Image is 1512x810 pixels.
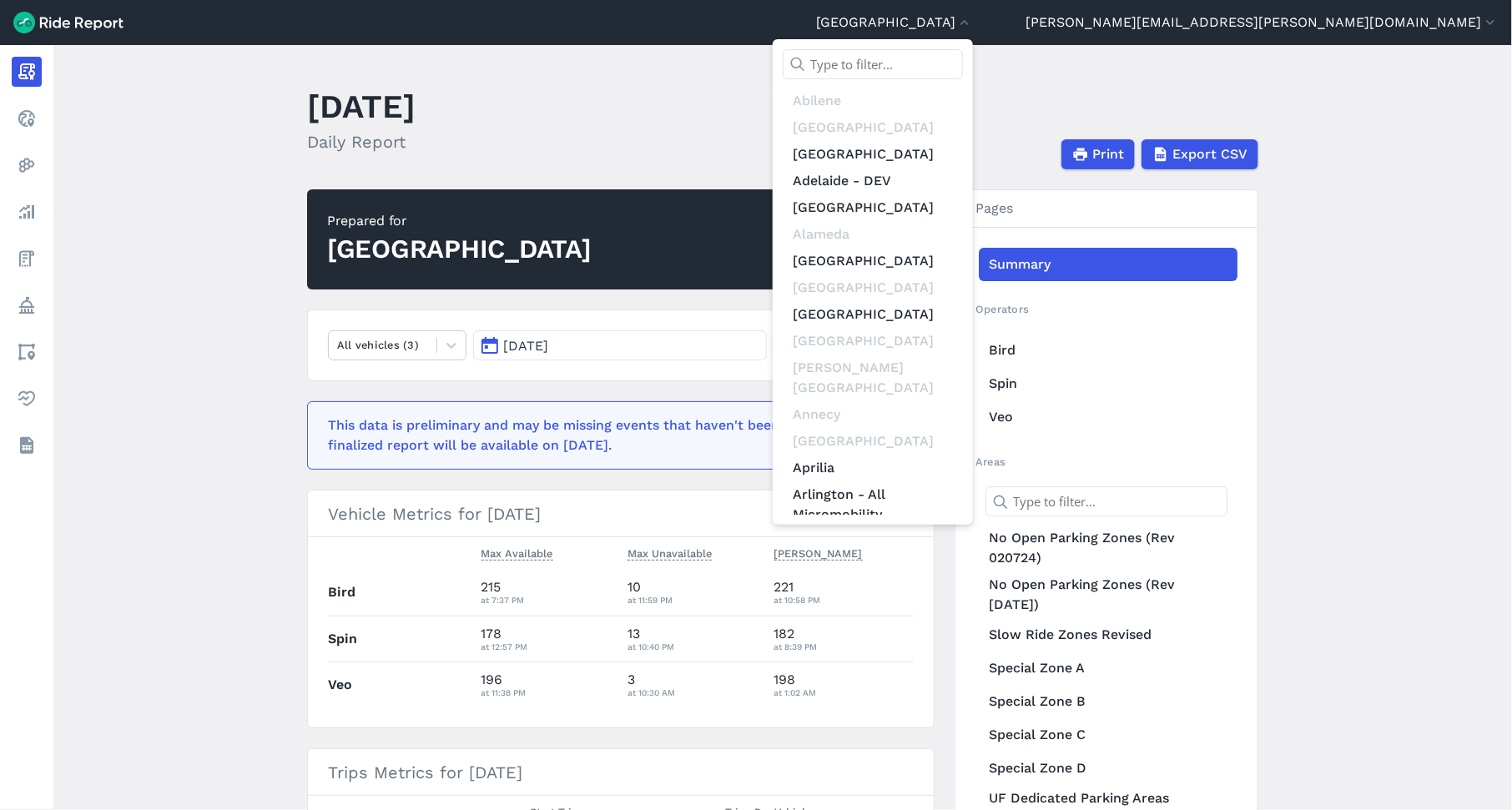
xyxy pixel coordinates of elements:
[783,141,963,168] a: [GEOGRAPHIC_DATA]
[783,88,963,114] div: Abilene
[783,168,963,194] a: Adelaide - DEV
[783,301,963,328] a: [GEOGRAPHIC_DATA]
[783,355,963,401] div: [PERSON_NAME][GEOGRAPHIC_DATA]
[783,274,963,301] div: [GEOGRAPHIC_DATA]
[783,49,963,79] input: Type to filter...
[783,455,963,481] a: Aprilia
[783,481,963,528] a: Arlington - All Micromobility
[783,401,963,428] div: Annecy
[783,248,963,274] a: [GEOGRAPHIC_DATA]
[783,194,963,221] a: [GEOGRAPHIC_DATA]
[783,328,963,355] div: [GEOGRAPHIC_DATA]
[783,114,963,141] div: [GEOGRAPHIC_DATA]
[783,221,963,248] div: Alameda
[783,428,963,455] div: [GEOGRAPHIC_DATA]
